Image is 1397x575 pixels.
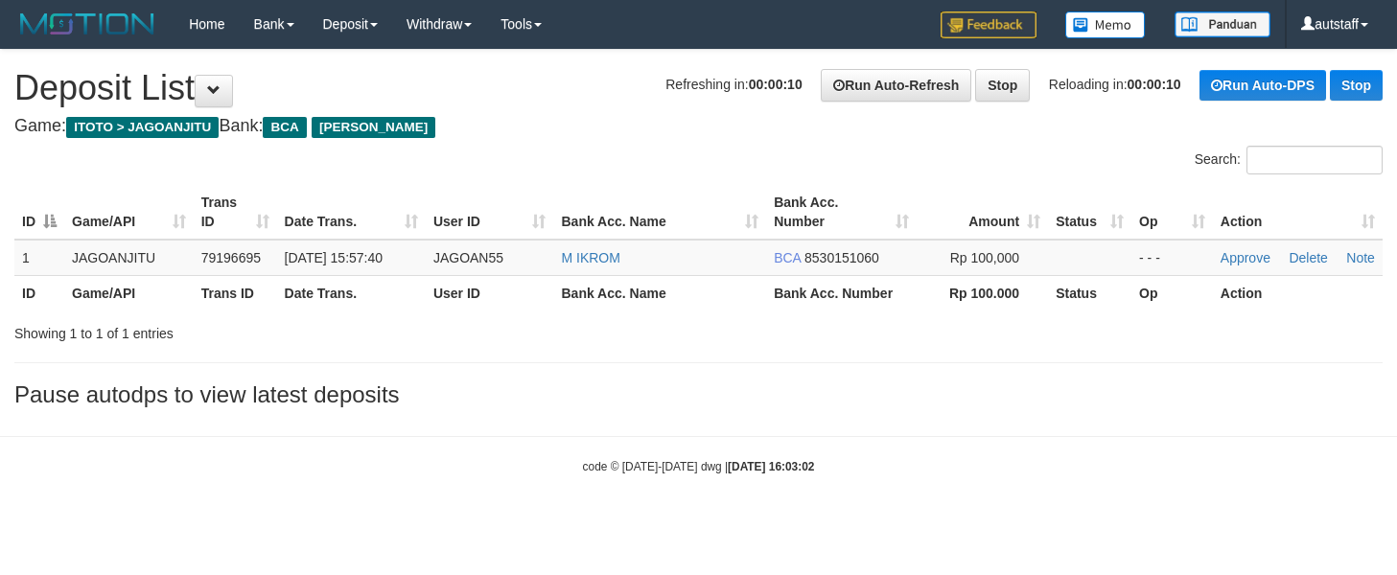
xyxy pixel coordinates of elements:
a: Stop [975,69,1030,102]
span: BCA [263,117,306,138]
th: Bank Acc. Name: activate to sort column ascending [553,185,766,240]
td: 1 [14,240,64,276]
img: panduan.png [1175,11,1270,37]
span: [PERSON_NAME] [312,117,435,138]
span: ITOTO > JAGOANJITU [66,117,219,138]
th: Op [1131,275,1213,310]
span: Reloading in: [1049,77,1181,92]
th: Action [1213,275,1383,310]
th: Bank Acc. Number [766,275,916,310]
a: Note [1346,250,1375,265]
th: Bank Acc. Number: activate to sort column ascending [766,185,916,240]
th: Amount: activate to sort column ascending [917,185,1049,240]
th: ID [14,275,64,310]
img: Button%20Memo.svg [1065,11,1146,38]
th: Date Trans. [277,275,426,310]
a: Run Auto-Refresh [821,69,971,102]
h4: Game: Bank: [14,117,1383,136]
th: User ID [426,275,554,310]
th: Bank Acc. Name [553,275,766,310]
th: Trans ID [194,275,277,310]
th: ID: activate to sort column descending [14,185,64,240]
td: - - - [1131,240,1213,276]
h3: Pause autodps to view latest deposits [14,382,1383,407]
th: Status: activate to sort column ascending [1048,185,1131,240]
th: Game/API: activate to sort column ascending [64,185,194,240]
span: Rp 100,000 [950,250,1019,265]
th: Trans ID: activate to sort column ascending [194,185,277,240]
a: M IKROM [561,250,619,265]
th: User ID: activate to sort column ascending [426,185,554,240]
div: Showing 1 to 1 of 1 entries [14,316,568,343]
th: Action: activate to sort column ascending [1213,185,1383,240]
label: Search: [1195,146,1383,174]
span: [DATE] 15:57:40 [285,250,383,265]
th: Status [1048,275,1131,310]
a: Delete [1289,250,1327,265]
th: Date Trans.: activate to sort column ascending [277,185,426,240]
span: JAGOAN55 [433,250,503,265]
strong: 00:00:10 [1128,77,1181,92]
span: Copy 8530151060 to clipboard [804,250,879,265]
img: Feedback.jpg [941,11,1036,38]
span: 79196695 [201,250,261,265]
span: BCA [774,250,801,265]
th: Game/API [64,275,194,310]
th: Op: activate to sort column ascending [1131,185,1213,240]
span: Refreshing in: [665,77,802,92]
a: Stop [1330,70,1383,101]
th: Rp 100.000 [917,275,1049,310]
strong: 00:00:10 [749,77,803,92]
a: Run Auto-DPS [1199,70,1326,101]
h1: Deposit List [14,69,1383,107]
input: Search: [1246,146,1383,174]
img: MOTION_logo.png [14,10,160,38]
strong: [DATE] 16:03:02 [728,460,814,473]
a: Approve [1221,250,1270,265]
td: JAGOANJITU [64,240,194,276]
small: code © [DATE]-[DATE] dwg | [583,460,815,473]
